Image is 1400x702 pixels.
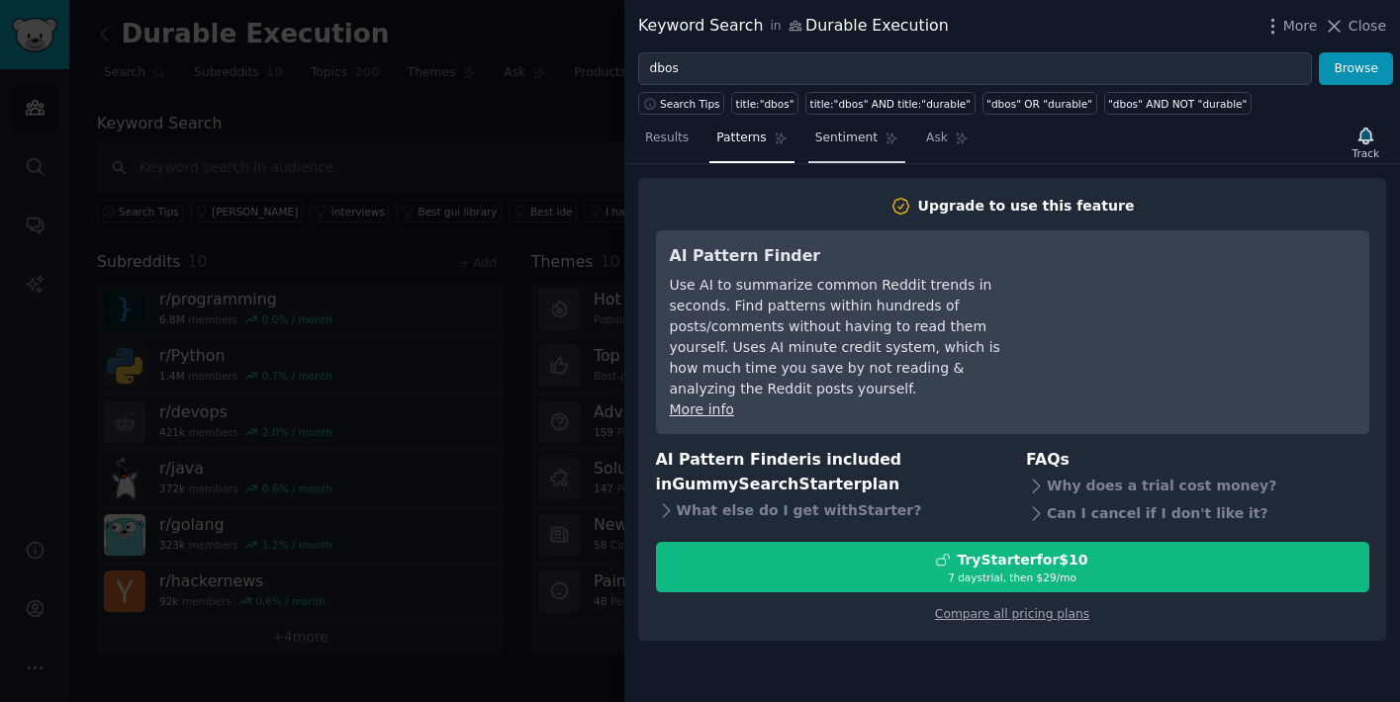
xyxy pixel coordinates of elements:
h3: AI Pattern Finder is included in plan [656,448,999,496]
div: Keyword Search Durable Execution [638,14,949,39]
a: Results [638,123,696,163]
a: More info [670,401,734,417]
span: Search Tips [660,97,720,111]
button: Track [1346,122,1386,163]
div: "dbos" OR "durable" [986,97,1092,111]
span: Close [1349,16,1386,37]
div: What else do I get with Starter ? [656,496,999,524]
a: title:"dbos" AND title:"durable" [805,92,976,115]
button: TryStarterfor$107 daystrial, then $29/mo [656,542,1369,592]
div: 7 days trial, then $ 29 /mo [657,570,1368,584]
button: Browse [1319,52,1393,86]
a: Sentiment [808,123,905,163]
div: Track [1353,146,1379,160]
button: More [1262,16,1318,37]
a: Compare all pricing plans [935,607,1089,621]
input: Try a keyword related to your business [638,52,1312,86]
div: title:"dbos" AND title:"durable" [810,97,972,111]
h3: AI Pattern Finder [670,244,1031,269]
span: in [770,18,781,36]
span: GummySearch Starter [672,475,861,493]
button: Search Tips [638,92,724,115]
span: Sentiment [815,130,878,147]
span: More [1283,16,1318,37]
a: "dbos" OR "durable" [982,92,1097,115]
span: Patterns [716,130,766,147]
a: "dbos" AND NOT "durable" [1104,92,1252,115]
h3: FAQs [1026,448,1369,473]
a: title:"dbos" [731,92,798,115]
div: Why does a trial cost money? [1026,473,1369,500]
a: Patterns [709,123,793,163]
div: Try Starter for $10 [957,550,1087,570]
span: Ask [926,130,948,147]
div: Upgrade to use this feature [918,196,1135,217]
div: "dbos" AND NOT "durable" [1108,97,1247,111]
div: Use AI to summarize common Reddit trends in seconds. Find patterns within hundreds of posts/comme... [670,275,1031,399]
a: Ask [919,123,976,163]
span: Results [645,130,689,147]
iframe: YouTube video player [1059,244,1355,393]
div: Can I cancel if I don't like it? [1026,500,1369,528]
button: Close [1324,16,1386,37]
div: title:"dbos" [736,97,794,111]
